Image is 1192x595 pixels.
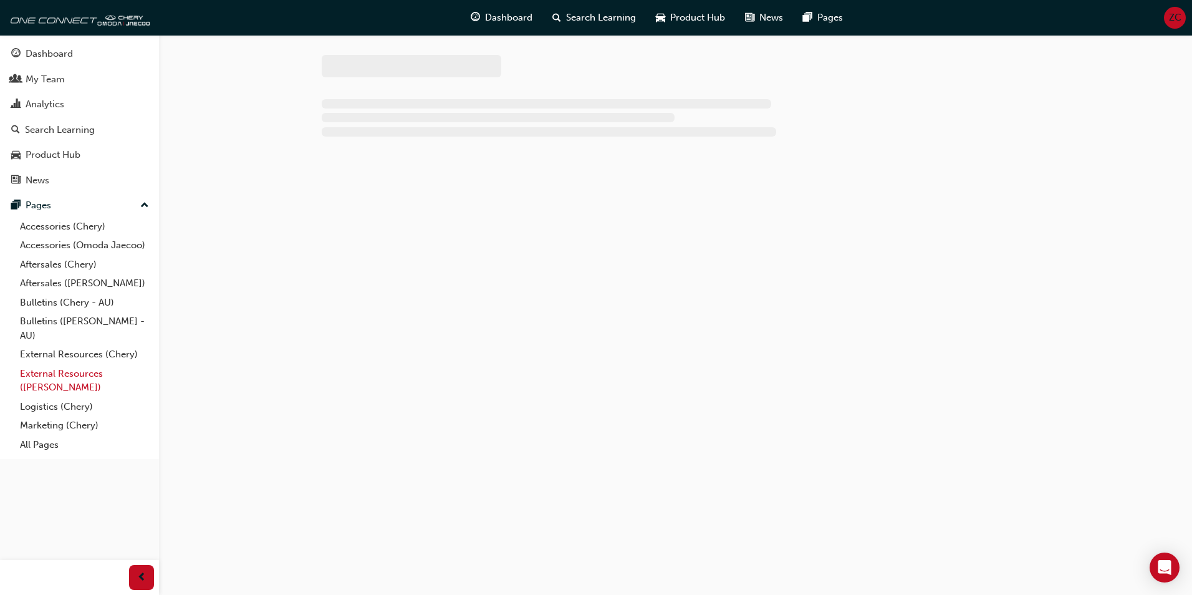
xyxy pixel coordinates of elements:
[15,236,154,255] a: Accessories (Omoda Jaecoo)
[11,49,21,60] span: guage-icon
[11,125,20,136] span: search-icon
[745,10,754,26] span: news-icon
[5,194,154,217] button: Pages
[15,416,154,435] a: Marketing (Chery)
[11,99,21,110] span: chart-icon
[670,11,725,25] span: Product Hub
[15,435,154,455] a: All Pages
[26,148,80,162] div: Product Hub
[803,10,812,26] span: pages-icon
[140,198,149,214] span: up-icon
[471,10,480,26] span: guage-icon
[15,293,154,312] a: Bulletins (Chery - AU)
[5,68,154,91] a: My Team
[566,11,636,25] span: Search Learning
[1150,553,1180,583] div: Open Intercom Messenger
[15,255,154,274] a: Aftersales (Chery)
[25,123,95,137] div: Search Learning
[15,397,154,417] a: Logistics (Chery)
[26,47,73,61] div: Dashboard
[137,570,147,586] span: prev-icon
[5,40,154,194] button: DashboardMy TeamAnalyticsSearch LearningProduct HubNews
[1164,7,1186,29] button: ZC
[15,274,154,293] a: Aftersales ([PERSON_NAME])
[461,5,542,31] a: guage-iconDashboard
[15,364,154,397] a: External Resources ([PERSON_NAME])
[11,74,21,85] span: people-icon
[26,173,49,188] div: News
[5,119,154,142] a: Search Learning
[759,11,783,25] span: News
[1169,11,1181,25] span: ZC
[5,42,154,65] a: Dashboard
[735,5,793,31] a: news-iconNews
[26,72,65,87] div: My Team
[656,10,665,26] span: car-icon
[5,169,154,192] a: News
[646,5,735,31] a: car-iconProduct Hub
[552,10,561,26] span: search-icon
[15,217,154,236] a: Accessories (Chery)
[6,5,150,30] img: oneconnect
[5,93,154,116] a: Analytics
[542,5,646,31] a: search-iconSearch Learning
[485,11,532,25] span: Dashboard
[11,200,21,211] span: pages-icon
[11,150,21,161] span: car-icon
[793,5,853,31] a: pages-iconPages
[26,97,64,112] div: Analytics
[817,11,843,25] span: Pages
[5,143,154,167] a: Product Hub
[15,345,154,364] a: External Resources (Chery)
[15,312,154,345] a: Bulletins ([PERSON_NAME] - AU)
[11,175,21,186] span: news-icon
[26,198,51,213] div: Pages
